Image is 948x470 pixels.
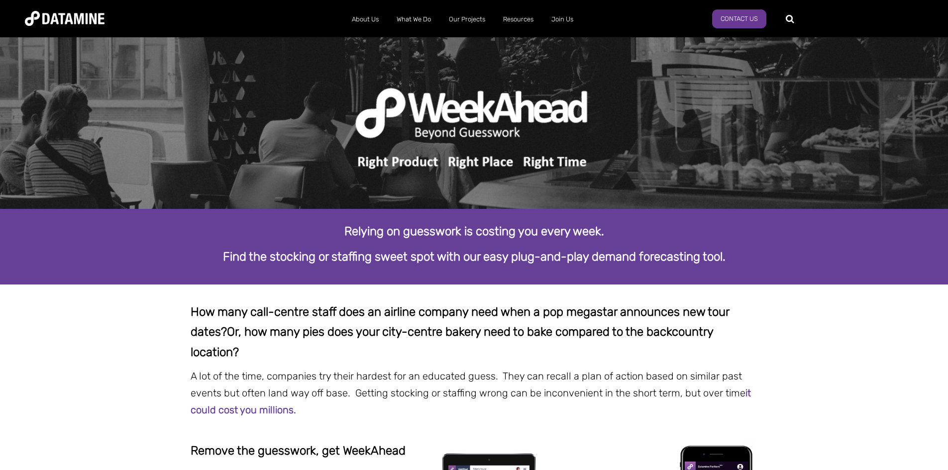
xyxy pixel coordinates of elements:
[191,441,419,461] p: Remove the guesswork, get WeekAhead
[25,11,105,26] img: Datamine
[191,305,729,339] span: How many call-centre staff does an airline company need when a pop megastar announces new tour da...
[712,9,766,28] a: Contact Us
[494,6,542,32] a: Resources
[344,224,604,238] strong: Relying on guesswork is costing you every week.
[440,6,494,32] a: Our Projects
[542,6,582,32] a: Join Us
[191,370,751,416] span: A lot of the time, companies try their hardest for an educated guess. They can recall a plan of a...
[191,387,751,416] strong: it could cost you millions.
[191,325,713,359] span: Or, how many pies does your city-centre bakery need to bake compared to the backcountry location?
[223,250,726,264] strong: Find the stocking or staffing sweet spot with our easy plug-and-play demand forecasting tool.
[343,6,388,32] a: About Us
[388,6,440,32] a: What We Do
